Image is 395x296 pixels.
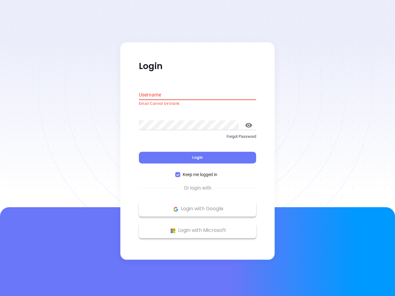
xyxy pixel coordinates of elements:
button: Google Logo Login with Google [139,201,256,217]
img: Microsoft Logo [169,227,177,235]
p: Login with Microsoft [142,226,253,235]
button: Microsoft Logo Login with Microsoft [139,223,256,238]
span: Keep me logged in [180,171,220,178]
p: Email Cannot be blank [139,101,256,107]
button: Login [139,152,256,164]
p: Login [139,61,256,72]
span: Or login with [181,185,214,192]
button: toggle password visibility [241,118,256,133]
a: Forgot Password [139,134,256,145]
img: Google Logo [172,205,180,213]
p: Forgot Password [139,134,256,140]
p: Login with Google [142,204,253,214]
span: Login [192,155,203,160]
